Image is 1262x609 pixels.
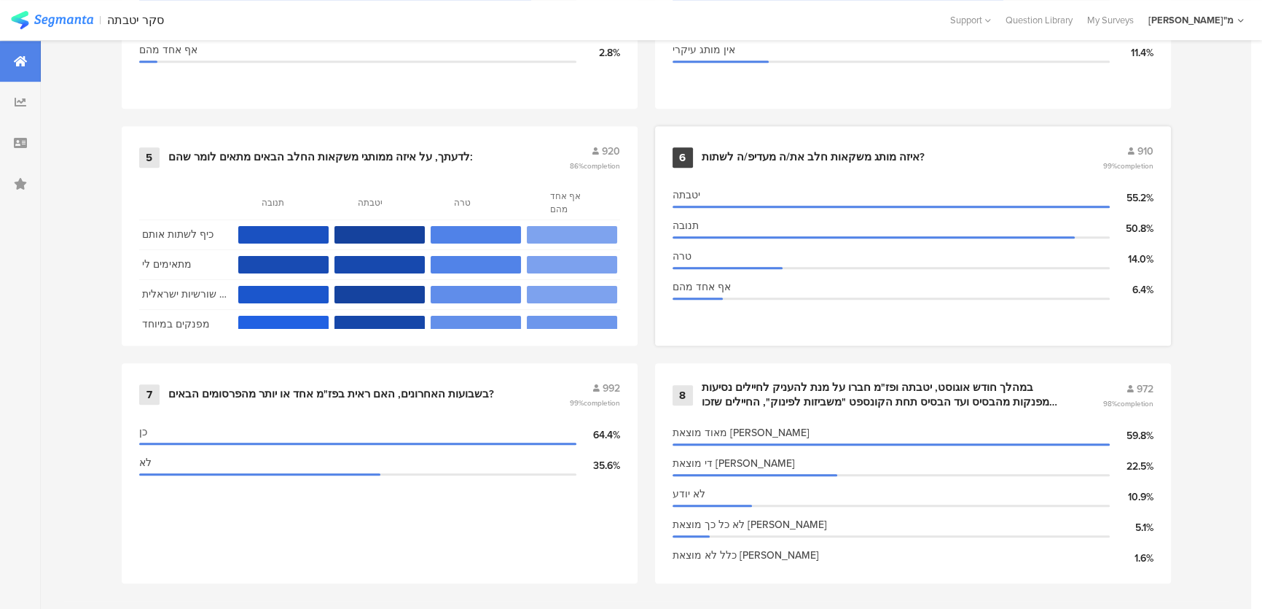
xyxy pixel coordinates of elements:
[142,226,231,244] section: כיף לשתות אותם
[142,256,231,274] section: מתאימים לי
[570,160,620,171] span: 86%
[673,218,699,233] span: תנובה
[603,381,620,396] span: 992
[334,286,425,303] section: 66.1%
[168,150,473,165] div: לדעתך, על איזה ממותגי משקאות החלב הבאים מתאים לומר שהם:
[673,548,819,563] span: כלל לא מוצאת [PERSON_NAME]
[1110,459,1153,474] div: 22.5%
[142,316,231,333] section: מפנקים במיוחד
[139,42,197,58] span: אף אחד מהם
[673,147,693,168] div: 6
[1117,160,1153,171] span: completion
[238,256,329,274] section: 58.6%
[702,381,1067,409] div: במהלך חודש אוגוסט, יטבתה ופז"מ חברו על מנת להעניק לחיילים נסיעות מפנקות מהבסיס ועד הבסיס תחת הקונ...
[1110,190,1153,206] div: 55.2%
[570,397,620,408] span: 99%
[139,384,160,405] div: 7
[527,256,617,274] section: 7.0%
[334,316,425,333] section: 62.5%
[358,196,401,209] section: יטבתה
[431,316,521,333] section: 16.1%
[673,517,827,532] span: לא כל כך מוצאת [PERSON_NAME]
[11,11,93,29] img: segmanta logo
[527,286,617,303] section: 6.5%
[584,397,620,408] span: completion
[702,150,925,165] div: איזה מותג משקאות חלב את/ה מעדיפ/ה לשתות?
[431,256,521,274] section: 22.7%
[1137,144,1153,159] span: 910
[1110,221,1153,236] div: 50.8%
[576,427,620,443] div: 64.4%
[673,187,700,203] span: יטבתה
[527,316,617,333] section: 12.4%
[139,147,160,168] div: 5
[602,144,620,159] span: 920
[576,45,620,61] div: 2.8%
[673,279,731,295] span: אף אחד מהם
[584,160,620,171] span: completion
[1103,398,1153,409] span: 98%
[1110,252,1153,267] div: 14.0%
[431,286,521,303] section: 17.3%
[1080,13,1141,27] a: My Surveys
[238,316,329,333] section: 40.4%
[139,424,147,440] span: כן
[550,190,594,216] section: אף אחד מהם
[1148,13,1234,27] div: [PERSON_NAME]"מ
[139,455,152,470] span: לא
[673,486,705,502] span: לא יודע
[238,286,329,303] section: 49.3%
[1110,45,1153,61] div: 11.4%
[454,196,498,209] section: טרה
[334,226,425,244] section: 66.7%
[262,196,305,209] section: תנובה
[673,456,795,471] span: די מוצאת [PERSON_NAME]
[576,458,620,473] div: 35.6%
[1117,398,1153,409] span: completion
[1103,160,1153,171] span: 99%
[673,385,693,406] div: 8
[673,425,810,441] span: מאוד מוצאת [PERSON_NAME]
[1137,381,1153,397] span: 972
[950,9,991,31] div: Support
[673,249,691,264] span: טרה
[238,226,329,244] section: 53.6%
[1110,282,1153,298] div: 6.4%
[1110,551,1153,566] div: 1.6%
[1110,489,1153,505] div: 10.9%
[168,387,494,402] div: בשבועות האחרונים, האם ראית בפז"מ אחד או יותר מהפרסומים הבאים?
[527,226,617,244] section: 5.9%
[142,286,231,303] section: מייצגים שורשיות ישראלית
[1110,520,1153,535] div: 5.1%
[107,13,164,27] div: סקר יטבתה
[1110,428,1153,443] div: 59.8%
[998,13,1080,27] a: Question Library
[673,42,735,58] span: אין מותג עיקרי
[334,256,425,274] section: 60.7%
[431,226,521,244] section: 23.2%
[99,12,101,28] div: |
